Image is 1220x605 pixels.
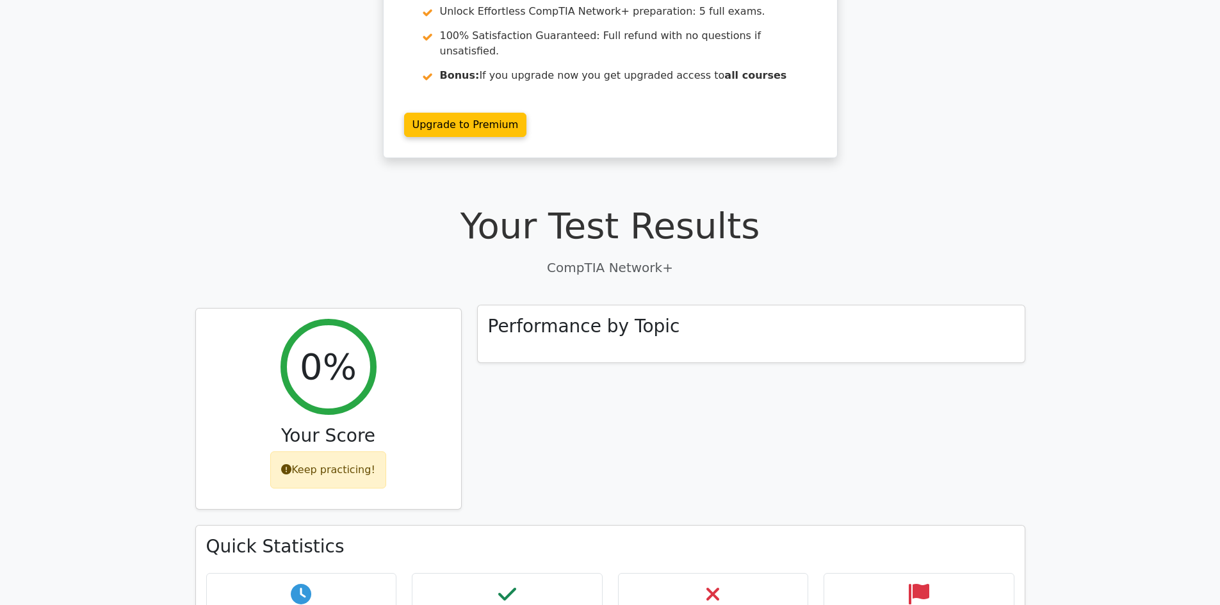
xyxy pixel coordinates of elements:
[195,204,1025,247] h1: Your Test Results
[488,316,680,337] h3: Performance by Topic
[206,536,1014,558] h3: Quick Statistics
[206,425,451,447] h3: Your Score
[195,258,1025,277] p: CompTIA Network+
[404,113,527,137] a: Upgrade to Premium
[300,345,357,388] h2: 0%
[270,451,386,488] div: Keep practicing!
